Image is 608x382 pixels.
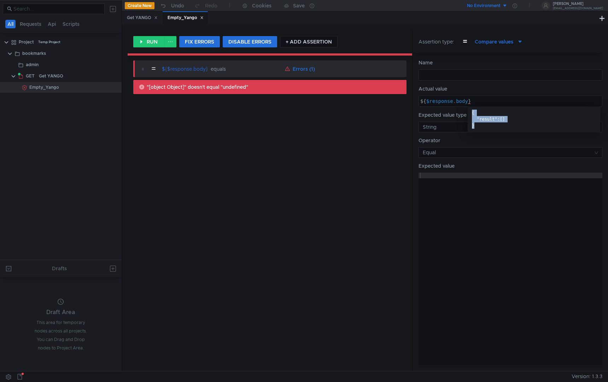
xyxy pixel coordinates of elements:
button: + ADD ASSERTION [280,36,338,47]
div: No Environment [467,2,501,9]
button: Scripts [60,20,82,28]
button: All [5,20,16,28]
span: GET [26,71,35,81]
div: Cookies [252,1,271,10]
div: Redo [205,1,217,10]
div: = [460,36,470,48]
button: Api [46,20,58,28]
label: Expected value [419,162,602,170]
span: { [472,110,474,115]
div: [EMAIL_ADDRESS][DOMAIN_NAME] [553,7,603,10]
div: = [148,63,159,75]
button: Undo [154,0,189,11]
span: Compare values [475,38,513,46]
label: Expected value type [419,111,602,119]
label: Operator [419,137,602,144]
span: ] [502,117,505,122]
div: Project [19,37,34,47]
button: =Compare values [454,36,528,47]
div: Empty_Yango [168,14,204,22]
span: "result" [477,117,497,122]
button: Errors (1) [282,65,318,73]
button: RUN [133,36,165,47]
div: Assertion type: [419,38,454,46]
button: Requests [18,20,43,28]
div: bookmarks [22,48,46,59]
div: Get YANGO [39,71,63,81]
div: equals [211,66,226,72]
span: } [472,123,474,128]
div: admin [26,59,39,70]
input: Search... [13,5,100,13]
button: FIX ERRORS [179,36,220,47]
div: Save [293,3,305,8]
label: Name [419,59,602,66]
div: Empty_Yango [29,82,59,93]
button: DISABLE ERRORS [223,36,277,47]
span: "[object Object]" doesn't equal "undefined" [147,83,401,91]
div: ${$response.body} [162,66,208,72]
span: [ [500,117,502,122]
div: Undo [171,1,184,10]
div: : [472,116,596,122]
button: Create New [125,2,154,9]
div: [PERSON_NAME] [553,2,603,6]
div: Drafts [52,264,67,273]
div: Get YANGO [127,14,158,22]
label: Actual value [419,85,602,93]
button: Redo [189,0,222,11]
div: Temp Project [38,37,60,47]
span: Version: 1.3.3 [572,371,602,382]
